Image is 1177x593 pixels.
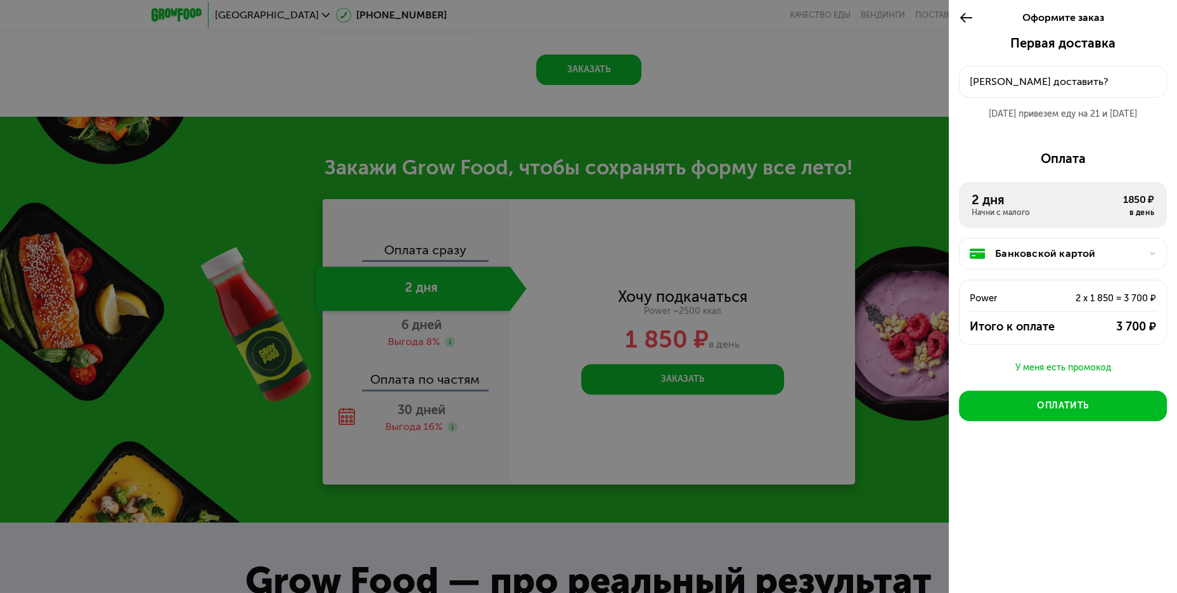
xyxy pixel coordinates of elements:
[959,66,1167,98] button: [PERSON_NAME] доставить?
[959,36,1167,51] div: Первая доставка
[970,319,1072,334] div: Итого к оплате
[959,360,1167,375] button: У меня есть промокод
[1072,319,1156,334] div: 3 700 ₽
[972,207,1123,218] div: Начни с малого
[970,74,1156,89] div: [PERSON_NAME] доставить?
[1022,11,1103,23] span: Оформите заказ
[1037,400,1089,412] div: Оплатить
[959,151,1167,166] div: Оплата
[970,290,1045,306] div: Power
[995,246,1141,261] div: Банковской картой
[1123,192,1154,207] div: 1850 ₽
[972,192,1123,207] div: 2 дня
[959,391,1167,421] button: Оплатить
[1123,207,1154,218] div: в день
[959,108,1167,121] div: [DATE] привезем еду на 21 и [DATE]
[1045,290,1156,306] div: 2 x 1 850 = 3 700 ₽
